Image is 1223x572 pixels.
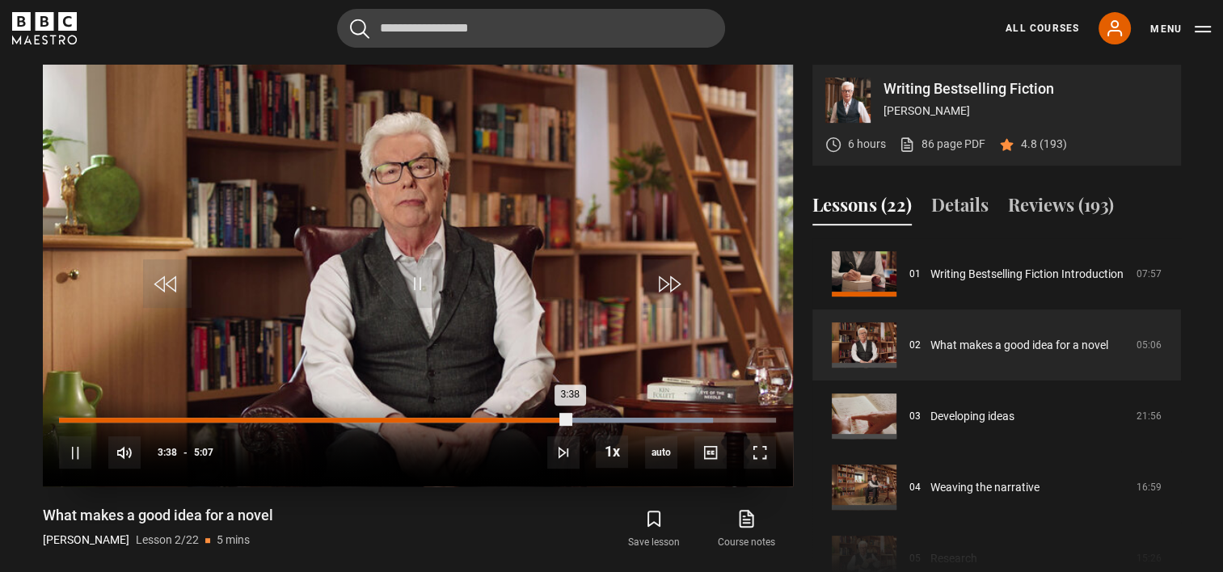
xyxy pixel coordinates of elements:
p: 6 hours [848,136,886,153]
button: Submit the search query [350,19,369,39]
button: Captions [694,436,727,469]
span: 5:07 [194,438,213,467]
div: Current quality: 1080p [645,436,677,469]
p: Writing Bestselling Fiction [884,82,1168,96]
span: - [183,447,188,458]
span: auto [645,436,677,469]
button: Details [931,191,989,225]
button: Lessons (22) [812,191,912,225]
p: 5 mins [217,532,250,549]
h1: What makes a good idea for a novel [43,506,273,525]
button: Reviews (193) [1008,191,1114,225]
a: Weaving the narrative [930,479,1040,496]
span: 3:38 [158,438,177,467]
button: Save lesson [608,506,700,553]
a: Writing Bestselling Fiction Introduction [930,266,1124,283]
a: What makes a good idea for a novel [930,337,1108,354]
div: Progress Bar [59,418,775,423]
button: Next Lesson [547,436,580,469]
p: [PERSON_NAME] [884,103,1168,120]
button: Toggle navigation [1150,21,1211,37]
button: Mute [108,436,141,469]
button: Pause [59,436,91,469]
p: 4.8 (193) [1021,136,1067,153]
p: [PERSON_NAME] [43,532,129,549]
button: Fullscreen [744,436,776,469]
input: Search [337,9,725,48]
svg: BBC Maestro [12,12,77,44]
a: Course notes [700,506,792,553]
p: Lesson 2/22 [136,532,199,549]
a: Developing ideas [930,408,1014,425]
a: All Courses [1006,21,1079,36]
a: 86 page PDF [899,136,985,153]
button: Playback Rate [596,435,628,468]
video-js: Video Player [43,65,793,486]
